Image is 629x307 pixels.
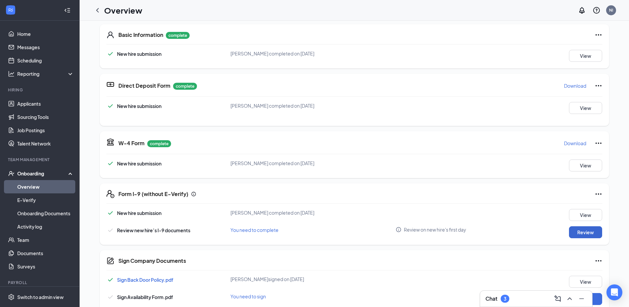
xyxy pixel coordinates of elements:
[106,50,114,58] svg: Checkmark
[17,294,64,300] div: Switch to admin view
[191,191,196,197] svg: Info
[118,257,186,264] h5: Sign Company Documents
[566,295,574,303] svg: ChevronUp
[17,193,74,207] a: E-Verify
[485,295,497,302] h3: Chat
[64,7,71,14] svg: Collapse
[94,6,101,14] svg: ChevronLeft
[106,190,114,198] svg: FormI9EVerifyIcon
[17,97,74,110] a: Applicants
[17,247,74,260] a: Documents
[117,277,173,283] a: Sign Back Door Policy.pdf
[564,82,586,89] p: Download
[569,276,602,288] button: View
[106,257,114,265] svg: CompanyDocumentIcon
[106,31,114,39] svg: User
[554,295,562,303] svg: ComposeMessage
[564,80,587,91] button: Download
[230,276,396,282] div: [PERSON_NAME] signed on [DATE]
[576,293,587,304] button: Minimize
[230,103,314,109] span: [PERSON_NAME] completed on [DATE]
[106,293,114,301] svg: Checkmark
[117,103,161,109] span: New hire submission
[118,140,145,147] h5: W-4 Form
[106,226,114,234] svg: Checkmark
[609,7,613,13] div: NI
[595,82,602,90] svg: Ellipses
[606,284,622,300] div: Open Intercom Messenger
[106,80,114,88] svg: DirectDepositIcon
[569,209,602,221] button: View
[117,294,173,300] span: Sign Availability Form.pdf
[17,233,74,247] a: Team
[173,83,197,90] p: complete
[404,226,466,233] span: Review on new hire's first day
[578,295,586,303] svg: Minimize
[17,70,74,77] div: Reporting
[106,276,114,284] svg: Checkmark
[17,110,74,124] a: Sourcing Tools
[569,102,602,114] button: View
[118,82,170,89] h5: Direct Deposit Form
[396,227,402,233] svg: Info
[595,31,602,39] svg: Ellipses
[117,160,161,166] span: New hire submission
[8,87,73,93] div: Hiring
[106,159,114,167] svg: Checkmark
[569,50,602,62] button: View
[8,157,73,162] div: Team Management
[106,138,114,146] svg: TaxGovernmentIcon
[166,32,190,39] p: complete
[106,102,114,110] svg: Checkmark
[578,6,586,14] svg: Notifications
[595,257,602,265] svg: Ellipses
[17,220,74,233] a: Activity log
[564,140,586,147] p: Download
[569,159,602,171] button: View
[230,210,314,216] span: [PERSON_NAME] completed on [DATE]
[564,138,587,149] button: Download
[8,70,15,77] svg: Analysis
[564,293,575,304] button: ChevronUp
[593,6,600,14] svg: QuestionInfo
[17,260,74,273] a: Surveys
[106,209,114,217] svg: Checkmark
[117,51,161,57] span: New hire submission
[8,294,15,300] svg: Settings
[7,7,14,13] svg: WorkstreamLogo
[595,139,602,147] svg: Ellipses
[17,124,74,137] a: Job Postings
[230,51,314,56] span: [PERSON_NAME] completed on [DATE]
[17,170,68,177] div: Onboarding
[230,160,314,166] span: [PERSON_NAME] completed on [DATE]
[17,180,74,193] a: Overview
[147,140,171,147] p: complete
[118,31,163,39] h5: Basic Information
[17,41,74,54] a: Messages
[117,210,161,216] span: New hire submission
[569,226,602,238] button: Review
[230,293,396,300] div: You need to sign
[17,54,74,67] a: Scheduling
[8,170,15,177] svg: UserCheck
[17,137,74,150] a: Talent Network
[230,227,279,233] span: You need to complete
[118,190,188,198] h5: Form I-9 (without E-Verify)
[504,296,506,302] div: 3
[117,227,190,233] span: Review new hire’s I-9 documents
[17,207,74,220] a: Onboarding Documents
[17,27,74,41] a: Home
[552,293,563,304] button: ComposeMessage
[595,190,602,198] svg: Ellipses
[104,5,142,16] h1: Overview
[8,280,73,285] div: Payroll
